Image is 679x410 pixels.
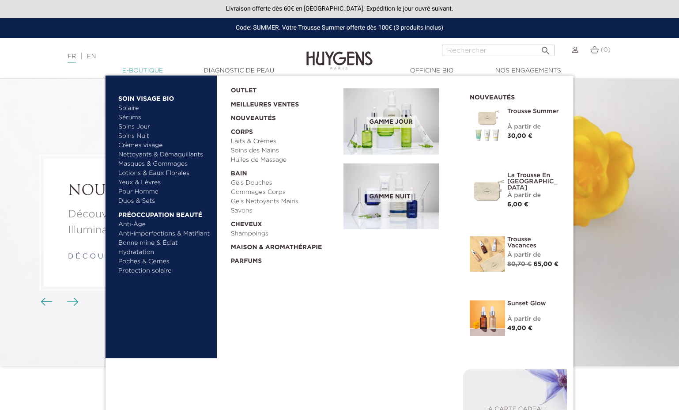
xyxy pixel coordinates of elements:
a: EN [87,53,96,60]
a: Laits & Crèmes [231,137,338,146]
span: 49,00 € [507,325,532,331]
a: Masques & Gommages [118,159,211,169]
button:  [538,42,554,54]
a: Protection solaire [118,266,211,276]
a: Officine Bio [388,66,476,76]
span: (0) [601,47,611,53]
input: Rechercher [442,45,555,56]
div: À partir de [507,315,560,324]
a: Corps [231,123,338,137]
a: Soins Nuit [118,132,203,141]
span: 65,00 € [534,261,559,267]
a: Anti-Âge [118,220,211,229]
span: Gamme jour [367,117,415,128]
img: routine_jour_banner.jpg [343,88,439,155]
div: À partir de [507,251,560,260]
a: Hydratation [118,248,211,257]
a: Parfums [231,252,338,266]
a: Savons [231,206,338,216]
a: Diagnostic de peau [195,66,283,76]
div: À partir de [507,191,560,200]
a: Nos engagements [484,66,572,76]
a: Gels Douches [231,178,338,188]
div: Boutons du carrousel [44,296,73,309]
a: Nouveautés [231,110,338,123]
img: Huygens [306,37,373,71]
a: Bain [231,165,338,178]
a: Meilleures Ventes [231,95,330,110]
a: Poches & Cernes [118,257,211,266]
a: Yeux & Lèvres [118,178,211,187]
img: Sunset glow- un teint éclatant [470,300,505,336]
a: Soins Jour [118,122,211,132]
a: Bonne mine & Éclat [118,239,211,248]
a: Crèmes visage [118,141,211,150]
a: La Trousse en [GEOGRAPHIC_DATA] [507,172,560,191]
span: Gamme nuit [367,191,412,202]
img: La Trousse en Coton [470,172,505,208]
a: Nettoyants & Démaquillants [118,150,211,159]
a: Duos & Sets [118,197,211,206]
img: Trousse Summer [470,108,505,144]
a: NOUVEAU ! [68,183,254,200]
div: | [63,51,276,62]
a: Gamme nuit [343,163,456,230]
a: Sérums [118,113,211,122]
a: Huiles de Massage [231,156,338,165]
a: Préoccupation beauté [118,206,211,220]
a: Soins des Mains [231,146,338,156]
a: OUTLET [231,82,330,95]
a: Sunset Glow [507,300,560,307]
a: Lotions & Eaux Florales [118,169,211,178]
i:  [540,43,551,53]
a: Gommages Corps [231,188,338,197]
div: À partir de [507,122,560,132]
a: Maison & Aromathérapie [231,239,338,252]
h2: Nouveautés [470,91,560,102]
a: Solaire [118,104,211,113]
a: Shampoings [231,229,338,239]
span: 80,70 € [507,261,532,267]
a: Anti-imperfections & Matifiant [118,229,211,239]
a: Découvrez notre Élixir Perfecteur Illuminateur ! [68,206,254,238]
a: E-Boutique [98,66,187,76]
a: Gamme jour [343,88,456,155]
a: Gels Nettoyants Mains [231,197,338,206]
a: FR [68,53,76,63]
span: 6,00 € [507,201,528,208]
a: Cheveux [231,216,338,229]
a: d é c o u v r i r [68,253,129,260]
span: 30,00 € [507,133,532,139]
a: Trousse Summer [507,108,560,114]
img: routine_nuit_banner.jpg [343,163,439,230]
a: Soin Visage Bio [118,90,211,104]
a: Pour Homme [118,187,211,197]
img: La Trousse vacances [470,236,505,272]
a: Trousse Vacances [507,236,560,249]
